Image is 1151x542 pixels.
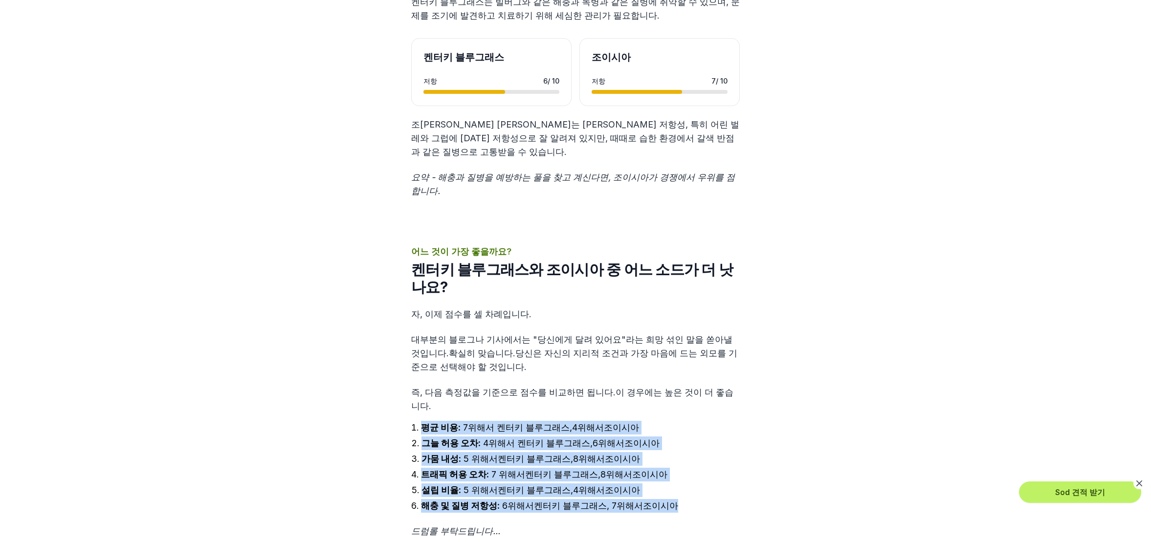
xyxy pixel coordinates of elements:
font: 켄터키 블루그래스와 조이시아 중 어느 소드가 더 낫나요? [411,260,733,296]
font: 대부분의 블로그나 기사에서는 "당신에게 달려 있어요"라는 희망 섞인 말을 쏟아낼 것입니다. [411,334,732,358]
font: 8 [600,469,606,479]
font: 드럼롤 부탁드립니다... [411,526,500,536]
font: 당신은 자신의 지리적 조건과 가장 마음에 드는 외모를 기준으로 선택해야 할 것입니다. [411,348,737,372]
font: 켄터키 블루그래스 [498,454,571,464]
strong: 평균 비용: [421,422,461,433]
font: Sod 견적 받기 [1055,486,1105,498]
font: 8 [573,454,578,464]
font: 켄터키 블루그래스 [525,469,598,479]
font: 켄터키 블루그래스 [423,51,504,63]
font: / 10 [548,77,559,85]
font: 조이시아 [592,51,631,63]
font: 즉, 다음 측정값을 기준으로 점수를 비교하면 됩니다. [411,387,616,397]
font: 6 [543,77,548,85]
font: 자, 이제 점수를 셀 차례입니다. [411,309,531,319]
font: 저항 [423,77,437,85]
font: 요약 - 해충과 질병을 예방하는 풀을 찾고 계신다면, [411,172,611,182]
font: 7 [711,77,716,85]
font: , [570,422,572,433]
font: 4 [483,438,488,448]
font: 조[PERSON_NAME] [PERSON_NAME]는 [PERSON_NAME] 저항성, 특히 어린 벌레와 그럽에 [DATE] 저항성으로 잘 알려져 있지만, 때때로 습한 환경에... [411,119,739,157]
button: Sod 견적 받기 [1019,481,1141,503]
font: 위해서 [606,469,632,479]
font: , [571,454,573,464]
font: 위해서 [598,438,624,448]
font: 조이시아 [624,438,660,448]
font: 위해서 [488,438,515,448]
font: 켄터키 블루그래스 [517,438,590,448]
font: 위해서 [468,422,494,433]
font: 위해서 [577,422,604,433]
font: 저항 [592,77,605,85]
font: , [590,438,593,448]
font: 7 [463,422,468,433]
font: / 10 [716,77,728,85]
font: 위해서 [499,469,525,479]
font: 위해서 [471,454,498,464]
font: 조이시아 [632,469,667,479]
font: 위해서 [578,454,605,464]
font: 어느 것이 가장 좋을까요? [411,246,511,257]
font: 트래픽 허용 오차: [421,469,489,479]
font: 4 [572,422,577,433]
font: 조이시아 [605,454,640,464]
font: 켄터키 블루그래스 [497,422,570,433]
font: 확실히 맞습니다. [449,348,515,358]
strong: 가뭄 내성: [421,454,461,464]
strong: 그늘 허용 오차: [421,438,481,448]
font: 6 [593,438,598,448]
font: 7 [491,469,496,479]
font: 조이시아 [604,422,639,433]
font: , [598,469,600,479]
font: 5 [464,454,469,464]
